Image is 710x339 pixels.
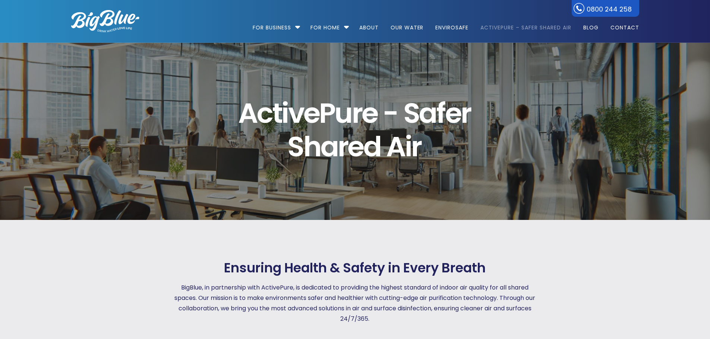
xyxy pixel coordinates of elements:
p: BigBlue, in partnership with ActivePure, is dedicated to providing the highest standard of indoor... [170,282,540,324]
span: t [272,96,281,130]
h1: Ensuring Health & Safety in Every Breath [170,260,540,276]
span: r [461,96,470,130]
span: a [321,130,338,163]
span: A [238,96,257,130]
span: e [445,96,461,130]
span: v [288,96,303,130]
span: - [383,96,398,130]
span: P [319,96,334,130]
span: h [303,130,321,163]
span: e [347,130,363,163]
span: d [363,130,381,163]
span: c [257,96,272,130]
span: a [419,96,436,130]
span: e [362,96,377,130]
span: r [411,130,421,163]
span: i [281,96,288,130]
span: r [352,96,362,130]
span: f [436,96,445,130]
span: A [386,130,405,163]
span: u [334,96,351,130]
img: logo [71,10,139,32]
span: S [403,96,419,130]
span: e [303,96,319,130]
span: S [287,130,303,163]
span: i [405,130,411,163]
span: r [338,130,347,163]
